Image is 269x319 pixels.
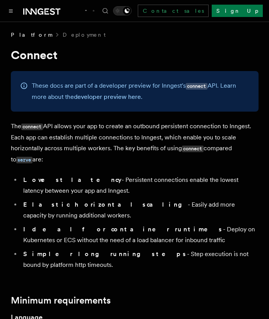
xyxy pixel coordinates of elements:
button: Toggle dark mode [113,6,132,15]
span: Platform [11,31,52,39]
button: Toggle navigation [6,6,15,15]
li: - Step execution is not bound by platform http timeouts. [21,249,259,270]
code: connect [21,124,43,130]
h1: Connect [11,48,259,62]
li: - Deploy on Kubernetes or ECS without the need of a load balancer for inbound traffic [21,224,259,246]
a: serve [16,156,33,163]
a: Contact sales [138,5,209,17]
a: Deployment [63,31,106,39]
p: These docs are part of a developer preview for Inngest's API. Learn more about the . [32,80,249,102]
p: The API allows your app to create an outbound persistent connection to Inngest. Each app can esta... [11,121,259,165]
strong: Ideal for container runtimes [23,226,223,233]
a: Minimum requirements [11,295,111,306]
strong: Simpler long running steps [23,250,187,258]
code: connect [186,83,207,90]
code: serve [16,157,33,163]
strong: Elastic horizontal scaling [23,201,188,208]
button: Find something... [101,6,110,15]
a: developer preview here [74,93,141,100]
code: connect [182,146,204,152]
li: - Easily add more capacity by running additional workers. [21,199,259,221]
strong: Lowest latency [23,176,122,183]
li: - Persistent connections enable the lowest latency between your app and Inngest. [21,175,259,196]
a: Sign Up [212,5,263,17]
